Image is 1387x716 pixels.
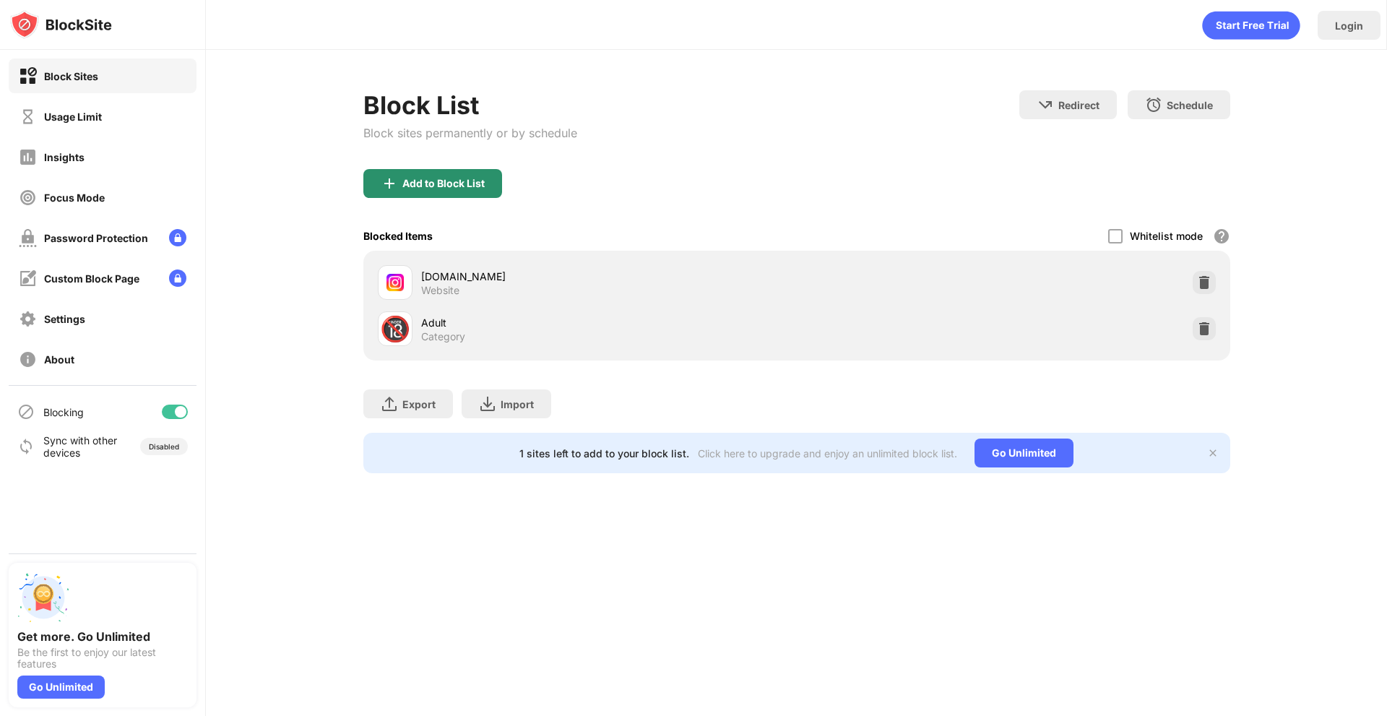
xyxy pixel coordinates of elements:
[44,272,139,285] div: Custom Block Page
[17,647,188,670] div: Be the first to enjoy our latest features
[19,269,37,288] img: customize-block-page-off.svg
[17,676,105,699] div: Go Unlimited
[169,229,186,246] img: lock-menu.svg
[17,438,35,455] img: sync-icon.svg
[19,67,37,85] img: block-on.svg
[44,151,85,163] div: Insights
[43,434,118,459] div: Sync with other devices
[380,314,410,344] div: 🔞
[1058,99,1099,111] div: Redirect
[421,269,797,284] div: [DOMAIN_NAME]
[19,108,37,126] img: time-usage-off.svg
[698,447,957,460] div: Click here to upgrade and enjoy an unlimited block list.
[17,629,188,644] div: Get more. Go Unlimited
[402,178,485,189] div: Add to Block List
[1335,20,1363,32] div: Login
[44,353,74,366] div: About
[19,310,37,328] img: settings-off.svg
[363,126,577,140] div: Block sites permanently or by schedule
[44,191,105,204] div: Focus Mode
[519,447,689,460] div: 1 sites left to add to your block list.
[1207,447,1219,459] img: x-button.svg
[19,189,37,207] img: focus-off.svg
[421,315,797,330] div: Adult
[975,439,1073,467] div: Go Unlimited
[1130,230,1203,242] div: Whitelist mode
[421,330,465,343] div: Category
[44,313,85,325] div: Settings
[169,269,186,287] img: lock-menu.svg
[149,442,179,451] div: Disabled
[44,70,98,82] div: Block Sites
[44,232,148,244] div: Password Protection
[19,148,37,166] img: insights-off.svg
[10,10,112,39] img: logo-blocksite.svg
[43,406,84,418] div: Blocking
[17,403,35,420] img: blocking-icon.svg
[17,571,69,624] img: push-unlimited.svg
[363,230,433,242] div: Blocked Items
[421,284,459,297] div: Website
[386,274,404,291] img: favicons
[19,229,37,247] img: password-protection-off.svg
[402,398,436,410] div: Export
[1202,11,1300,40] div: animation
[363,90,577,120] div: Block List
[1167,99,1213,111] div: Schedule
[44,111,102,123] div: Usage Limit
[19,350,37,368] img: about-off.svg
[501,398,534,410] div: Import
